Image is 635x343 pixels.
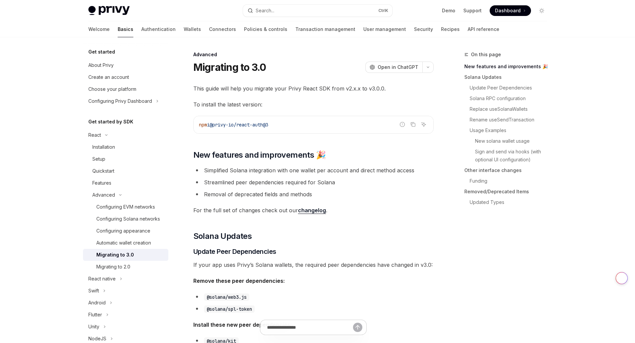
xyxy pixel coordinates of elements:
[464,165,552,176] a: Other interface changes
[118,21,133,37] a: Basics
[495,7,521,14] span: Dashboard
[409,120,417,129] button: Copy the contents from the code block
[267,320,353,335] input: Ask a question...
[96,263,130,271] div: Migrating to 2.0
[365,62,422,73] button: Open in ChatGPT
[193,190,434,199] li: Removal of deprecated fields and methods
[88,6,130,15] img: light logo
[88,275,116,283] div: React native
[96,227,150,235] div: Configuring appearance
[83,71,168,83] a: Create an account
[464,176,552,186] a: Funding
[193,206,434,215] span: For the full set of changes check out our .
[464,83,552,93] a: Update Peer Dependencies
[243,5,392,17] button: Open search
[88,85,136,93] div: Choose your platform
[464,186,552,197] a: Removed/Deprecated Items
[464,197,552,208] a: Updated Types
[141,21,176,37] a: Authentication
[193,84,434,93] span: This guide will help you migrate your Privy React SDK from v2.x.x to v3.0.0.
[204,293,249,301] code: @solana/web3.js
[88,323,99,331] div: Unity
[193,247,276,256] span: Update Peer Dependencies
[193,100,434,109] span: To install the latest version:
[83,309,168,321] button: Toggle Flutter section
[83,285,168,297] button: Toggle Swift section
[83,83,168,95] a: Choose your platform
[88,311,102,319] div: Flutter
[83,59,168,71] a: About Privy
[96,251,134,259] div: Migrating to 3.0
[83,95,168,107] button: Toggle Configuring Privy Dashboard section
[536,5,547,16] button: Toggle dark mode
[83,141,168,153] a: Installation
[378,64,418,71] span: Open in ChatGPT
[83,189,168,201] button: Toggle Advanced section
[490,5,531,16] a: Dashboard
[199,122,207,128] span: npm
[256,7,274,15] div: Search...
[92,143,115,151] div: Installation
[353,323,362,332] button: Send message
[88,131,101,139] div: React
[83,213,168,225] a: Configuring Solana networks
[83,273,168,285] button: Toggle React native section
[464,104,552,114] a: Replace useSolanaWallets
[193,277,285,284] strong: Remove these peer dependencies:
[414,21,433,37] a: Security
[83,225,168,237] a: Configuring appearance
[88,73,129,81] div: Create an account
[295,21,355,37] a: Transaction management
[193,61,266,73] h1: Migrating to 3.0
[464,136,552,146] a: New solana wallet usage
[88,48,115,56] h5: Get started
[464,146,552,165] a: Sign and send via hooks (with optional UI configuration)
[207,122,210,128] span: i
[88,118,133,126] h5: Get started by SDK
[210,122,268,128] span: @privy-io/react-auth@3
[92,191,115,199] div: Advanced
[96,239,151,247] div: Automatic wallet creation
[184,21,201,37] a: Wallets
[209,21,236,37] a: Connectors
[244,21,287,37] a: Policies & controls
[468,21,499,37] a: API reference
[378,8,388,13] span: Ctrl K
[398,120,407,129] button: Report incorrect code
[441,21,460,37] a: Recipes
[83,249,168,261] a: Migrating to 3.0
[464,125,552,136] a: Usage Examples
[83,321,168,333] button: Toggle Unity section
[88,21,110,37] a: Welcome
[464,61,552,72] a: New features and improvements 🎉
[464,93,552,104] a: Solana RPC configuration
[88,335,106,343] div: NodeJS
[92,155,105,163] div: Setup
[419,120,428,129] button: Ask AI
[83,153,168,165] a: Setup
[88,61,114,69] div: About Privy
[363,21,406,37] a: User management
[83,165,168,177] a: Quickstart
[83,201,168,213] a: Configuring EVM networks
[193,166,434,175] li: Simplified Solana integration with one wallet per account and direct method access
[471,51,501,59] span: On this page
[88,299,106,307] div: Android
[96,203,155,211] div: Configuring EVM networks
[92,167,114,175] div: Quickstart
[193,51,434,58] div: Advanced
[83,297,168,309] button: Toggle Android section
[88,97,152,105] div: Configuring Privy Dashboard
[88,287,99,295] div: Swift
[83,237,168,249] a: Automatic wallet creation
[193,231,252,242] span: Solana Updates
[193,178,434,187] li: Streamlined peer dependencies required for Solana
[464,72,552,83] a: Solana Updates
[96,215,160,223] div: Configuring Solana networks
[463,7,482,14] a: Support
[83,261,168,273] a: Migrating to 2.0
[83,129,168,141] button: Toggle React section
[92,179,111,187] div: Features
[193,260,434,269] span: If your app uses Privy’s Solana wallets, the required peer dependencies have changed in v3.0:
[83,177,168,189] a: Features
